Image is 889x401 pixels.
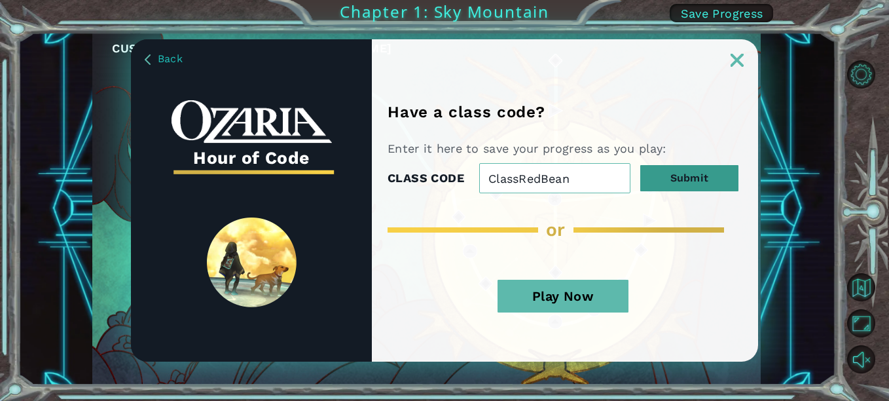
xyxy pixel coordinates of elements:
[172,100,332,143] img: whiteOzariaWordmark.png
[388,141,671,157] p: Enter it here to save your progress as you play:
[207,218,297,307] img: SpiritLandReveal.png
[498,280,628,313] button: Play Now
[731,54,744,67] img: ExitButton_Dusk.png
[172,143,332,172] h3: Hour of Code
[640,165,738,191] button: Submit
[158,52,183,65] span: Back
[546,219,566,240] span: or
[388,168,464,188] label: CLASS CODE
[388,103,549,121] h1: Have a class code?
[145,54,151,65] img: BackArrow_Dusk.png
